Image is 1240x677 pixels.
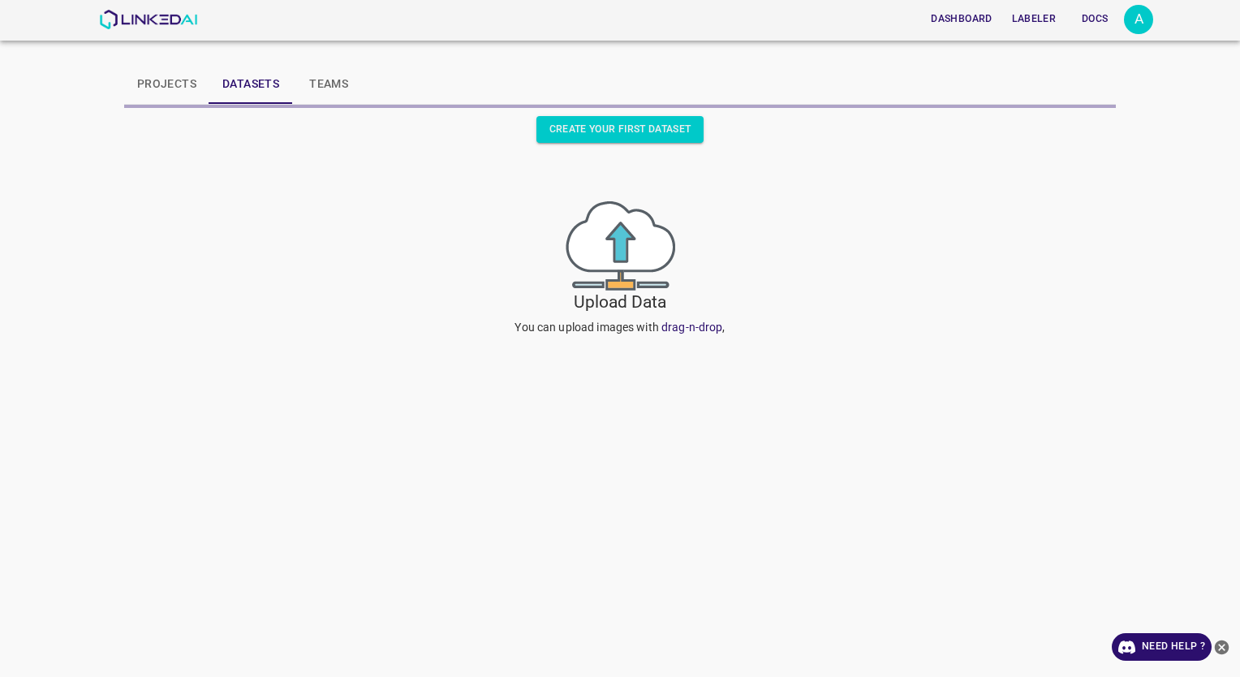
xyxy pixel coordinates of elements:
[1005,6,1062,32] button: Labeler
[921,2,1001,36] a: Dashboard
[124,291,1116,313] h2: Upload Data
[924,6,998,32] button: Dashboard
[661,321,722,334] a: drag-n-drop
[1066,2,1124,36] a: Docs
[1124,5,1153,34] button: Open settings
[1112,633,1212,661] a: Need Help ?
[1212,633,1232,661] button: close-help
[124,319,1116,336] p: You can upload images with ,
[566,201,675,291] img: upload your images here, in png or jpg
[1069,6,1121,32] button: Docs
[209,65,292,104] button: Datasets
[1002,2,1066,36] a: Labeler
[124,65,209,104] button: Projects
[1124,5,1153,34] div: A
[99,10,197,29] img: LinkedAI
[292,65,365,104] button: Teams
[536,116,704,143] a: Create your first dataset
